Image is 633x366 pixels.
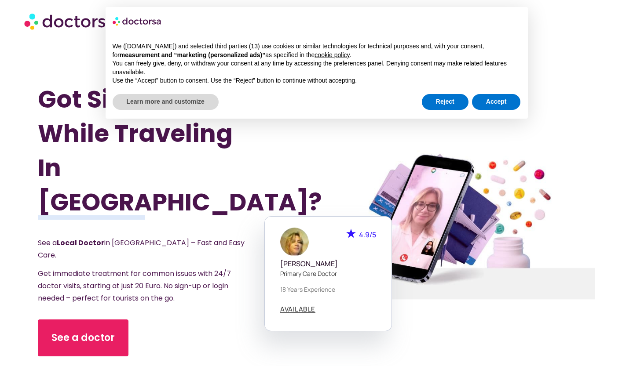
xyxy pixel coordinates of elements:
h5: [PERSON_NAME] [280,260,376,268]
a: AVAILABLE [280,306,315,313]
p: We ([DOMAIN_NAME]) and selected third parties (13) use cookies or similar technologies for techni... [113,42,521,59]
a: See a doctor [38,319,128,356]
span: See a doctor [51,331,115,345]
img: logo [113,14,162,28]
p: Use the “Accept” button to consent. Use the “Reject” button to continue without accepting. [113,76,521,85]
button: Learn more and customize [113,94,219,110]
span: See a in [GEOGRAPHIC_DATA] – Fast and Easy Care. [38,238,245,260]
span: Get immediate treatment for common issues with 24/7 doctor visits, starting at just 20 Euro. No s... [38,268,231,303]
span: 4.9/5 [359,230,376,239]
p: You can freely give, deny, or withdraw your consent at any time by accessing the preferences pane... [113,59,521,76]
h1: Got Sick While Traveling In [GEOGRAPHIC_DATA]? [38,82,274,219]
button: Reject [422,94,468,110]
a: cookie policy [315,51,349,58]
p: 18 years experience [280,285,376,294]
p: Primary care doctor [280,269,376,278]
strong: Local Doctor [57,238,104,248]
strong: measurement and “marketing (personalized ads)” [120,51,265,58]
button: Accept [472,94,521,110]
